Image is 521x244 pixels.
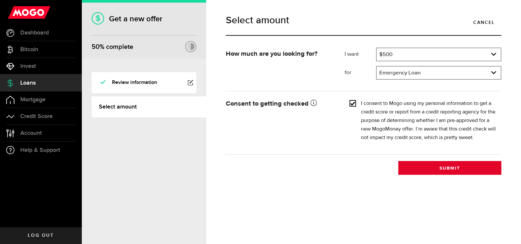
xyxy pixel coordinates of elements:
button: Submit [398,161,501,175]
span: Account [20,130,42,136]
label: I want [345,51,376,58]
button: Open LiveChat chat widget [5,3,25,22]
span: Help & Support [20,147,60,153]
a: expand select [377,48,501,61]
strong: How much are you looking for? [226,51,317,57]
span: Mortgage [20,97,45,103]
label: for [345,69,376,77]
span: Log out [28,233,54,238]
a: Review information [92,72,196,93]
a: Select amount [92,96,206,117]
div: % complete [92,41,133,53]
span: Invest [20,63,36,69]
span: Dashboard [20,30,49,36]
h1: Select amount [226,15,501,25]
strong: Consent to getting checked [226,100,317,107]
span: Credit Score [20,113,53,119]
span: Bitcoin [20,47,38,52]
span: Loans [20,80,36,86]
span: 50 [92,43,99,51]
label: I consent to Mogo using my personal information to get a credit score or report from a credit rep... [361,99,496,142]
a: Cancel [467,15,501,29]
h1: Get a new offer [92,14,196,24]
a: expand select [377,67,501,79]
input: I consent to Mogo using my personal information to get a credit score or report from a credit rep... [350,99,356,106]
